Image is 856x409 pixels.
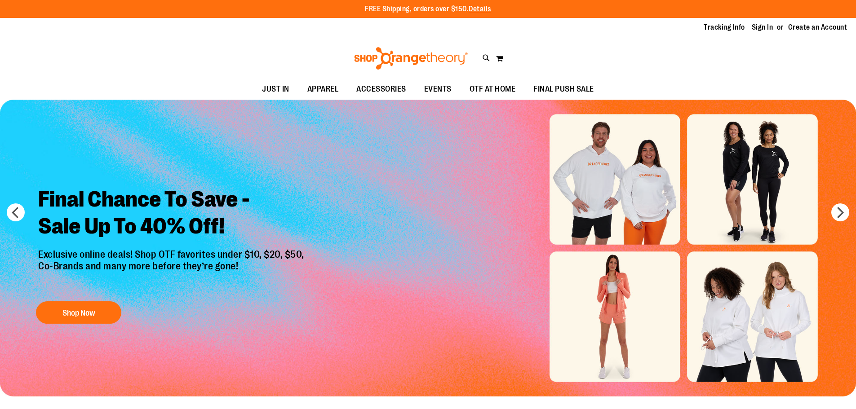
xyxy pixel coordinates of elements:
img: Shop Orangetheory [353,47,469,70]
a: Tracking Info [704,22,745,32]
button: prev [7,203,25,221]
a: Final Chance To Save -Sale Up To 40% Off! Exclusive online deals! Shop OTF favorites under $10, $... [31,179,313,329]
p: Exclusive online deals! Shop OTF favorites under $10, $20, $50, Co-Brands and many more before th... [31,249,313,293]
a: EVENTS [415,79,461,100]
span: EVENTS [424,79,452,99]
a: Create an Account [788,22,847,32]
a: ACCESSORIES [347,79,415,100]
span: FINAL PUSH SALE [533,79,594,99]
span: JUST IN [262,79,289,99]
p: FREE Shipping, orders over $150. [365,4,491,14]
a: JUST IN [253,79,298,100]
button: next [831,203,849,221]
a: Details [469,5,491,13]
a: FINAL PUSH SALE [524,79,603,100]
button: Shop Now [36,301,121,324]
h2: Final Chance To Save - Sale Up To 40% Off! [31,179,313,249]
a: Sign In [752,22,773,32]
a: APPAREL [298,79,348,100]
a: OTF AT HOME [461,79,525,100]
span: APPAREL [307,79,339,99]
span: OTF AT HOME [470,79,516,99]
span: ACCESSORIES [356,79,406,99]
